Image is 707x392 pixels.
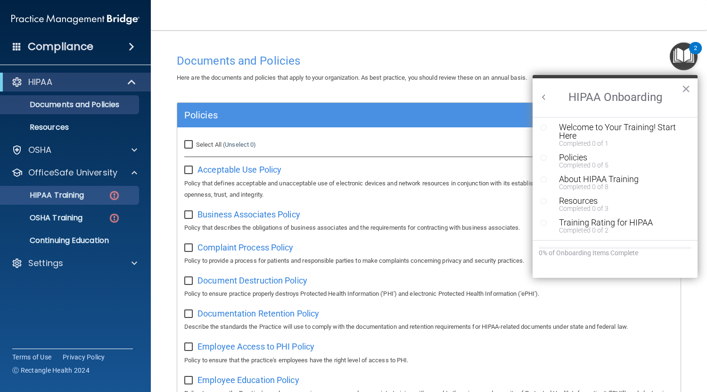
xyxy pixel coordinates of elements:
button: Back to Resource Center Home [539,92,549,102]
div: 2 [694,48,697,60]
div: Resources [559,197,678,205]
img: PMB logo [11,10,140,29]
p: Policy to ensure that the practice's employees have the right level of access to PHI. [184,355,674,366]
a: Settings [11,258,137,269]
a: Policies [184,108,674,123]
input: Select All (Unselect 0) [184,141,195,149]
button: Open Resource Center, 2 new notifications [670,42,698,70]
p: Settings [28,258,63,269]
p: Describe the standards the Practice will use to comply with the documentation and retention requi... [184,321,674,333]
a: (Unselect 0) [223,141,256,148]
div: Resource Center [533,75,698,278]
button: ResourcesCompleted 0 of 3 [554,197,678,212]
span: Complaint Process Policy [197,242,293,252]
a: OfficeSafe University [11,167,137,178]
div: 0% of Onboarding Items Complete [539,249,691,257]
p: HIPAA Training [6,191,84,200]
button: Training Rating for HIPAACompleted 0 of 2 [554,218,678,234]
p: Policy to ensure practice properly destroys Protected Health Information ('PHI') and electronic P... [184,288,674,300]
button: PoliciesCompleted 0 of 5 [554,153,678,168]
p: Continuing Education [6,236,135,245]
span: Document Destruction Policy [197,275,307,285]
a: Terms of Use [12,352,51,362]
span: Employee Access to PHI Policy [197,342,314,351]
p: OSHA [28,144,52,156]
span: Here are the documents and policies that apply to your organization. As best practice, you should... [177,74,527,81]
span: Select All [196,141,222,148]
div: Completed 0 of 1 [559,140,678,147]
a: HIPAA [11,76,137,88]
span: Acceptable Use Policy [197,165,281,175]
span: Employee Education Policy [197,375,299,385]
a: Privacy Policy [63,352,105,362]
p: OSHA Training [6,213,82,223]
div: Completed 0 of 2 [559,227,678,234]
p: Documents and Policies [6,100,135,109]
img: danger-circle.6113f641.png [108,190,120,201]
a: OSHA [11,144,137,156]
span: Documentation Retention Policy [197,309,319,318]
h4: Documents and Policies [177,55,681,67]
button: Welcome to Your Training! Start HereCompleted 0 of 1 [554,123,678,147]
p: OfficeSafe University [28,167,117,178]
div: Completed 0 of 5 [559,162,678,168]
div: Completed 0 of 8 [559,183,678,190]
div: Completed 0 of 3 [559,205,678,212]
iframe: Drift Widget Chat Controller [544,325,696,363]
button: About HIPAA TrainingCompleted 0 of 8 [554,175,678,190]
h2: HIPAA Onboarding [533,78,698,117]
span: Ⓒ Rectangle Health 2024 [12,366,90,375]
div: Welcome to Your Training! Start Here [559,123,678,140]
div: About HIPAA Training [559,175,678,183]
button: Close [682,81,691,96]
p: HIPAA [28,76,52,88]
p: Policy that describes the obligations of business associates and the requirements for contracting... [184,222,674,234]
h5: Policies [184,110,548,120]
p: Resources [6,123,135,132]
img: danger-circle.6113f641.png [108,212,120,224]
p: Policy to provide a process for patients and responsible parties to make complaints concerning pr... [184,255,674,267]
span: Business Associates Policy [197,209,300,219]
div: Policies [559,153,678,162]
div: Training Rating for HIPAA [559,218,678,227]
h4: Compliance [28,40,93,53]
p: Policy that defines acceptable and unacceptable use of electronic devices and network resources i... [184,178,674,200]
